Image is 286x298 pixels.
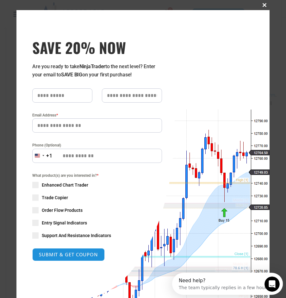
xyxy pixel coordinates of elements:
iframe: Intercom live chat [264,277,280,292]
label: Trade Copier [32,194,162,201]
span: Order Flow Products [42,207,83,213]
div: +1 [46,152,53,160]
p: Are you ready to take to the next level? Enter your email to on your first purchase! [32,63,162,79]
button: SUBMIT & GET COUPON [32,248,105,261]
span: Trade Copier [42,194,68,201]
div: The team typically replies in a few hours. [7,10,98,17]
iframe: Intercom live chat discovery launcher [172,273,283,295]
span: Entry Signal Indicators [42,220,87,226]
button: Selected country [32,149,53,163]
span: Enhanced Chart Trader [42,182,88,188]
label: Support And Resistance Indicators [32,232,162,239]
label: Phone (Optional) [32,142,162,148]
label: Entry Signal Indicators [32,220,162,226]
h3: SAVE 20% NOW [32,39,162,56]
label: Email Address [32,112,162,118]
span: What product(s) are you interested in? [32,172,162,179]
label: Order Flow Products [32,207,162,213]
strong: SAVE BIG [61,72,82,78]
strong: NinjaTrader [79,63,105,69]
div: Need help? [7,5,98,10]
label: Enhanced Chart Trader [32,182,162,188]
div: Open Intercom Messenger [3,3,117,20]
span: Support And Resistance Indicators [42,232,111,239]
